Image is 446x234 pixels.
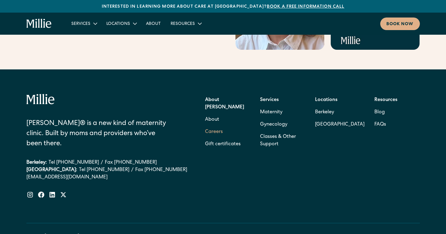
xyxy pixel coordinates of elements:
div: [PERSON_NAME]® is a new kind of maternity clinic. Built by moms and providers who’ve been there. [26,119,171,149]
strong: Services [260,98,279,103]
div: Resources [171,21,195,27]
div: Services [71,21,90,27]
a: [GEOGRAPHIC_DATA] [315,119,365,131]
a: [EMAIL_ADDRESS][DOMAIN_NAME] [26,174,187,181]
a: Blog [374,106,385,119]
a: Berkeley [315,106,365,119]
a: Tel [PHONE_NUMBER] [49,159,99,166]
div: Book now [386,21,414,28]
a: home [26,19,52,29]
a: About [141,18,166,29]
div: Services [66,18,101,29]
div: Resources [166,18,206,29]
div: Locations [106,21,130,27]
a: Book now [380,18,420,30]
a: Gynecology [260,119,287,131]
a: Maternity [260,106,282,119]
a: Book a free information call [267,5,344,9]
a: Gift certificates [205,138,241,150]
a: Fax [PHONE_NUMBER] [135,166,187,174]
a: Tel [PHONE_NUMBER] [79,166,129,174]
a: About [205,114,219,126]
div: Locations [101,18,141,29]
strong: Resources [374,98,397,103]
strong: Locations [315,98,337,103]
a: FAQs [374,119,386,131]
a: Fax [PHONE_NUMBER] [105,159,157,166]
a: Careers [205,126,223,138]
div: / [131,166,133,174]
div: / [101,159,103,166]
div: Berkeley: [26,159,47,166]
strong: About [PERSON_NAME] [205,98,244,110]
div: [GEOGRAPHIC_DATA]: [26,166,77,174]
a: Classes & Other Support [260,131,305,150]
